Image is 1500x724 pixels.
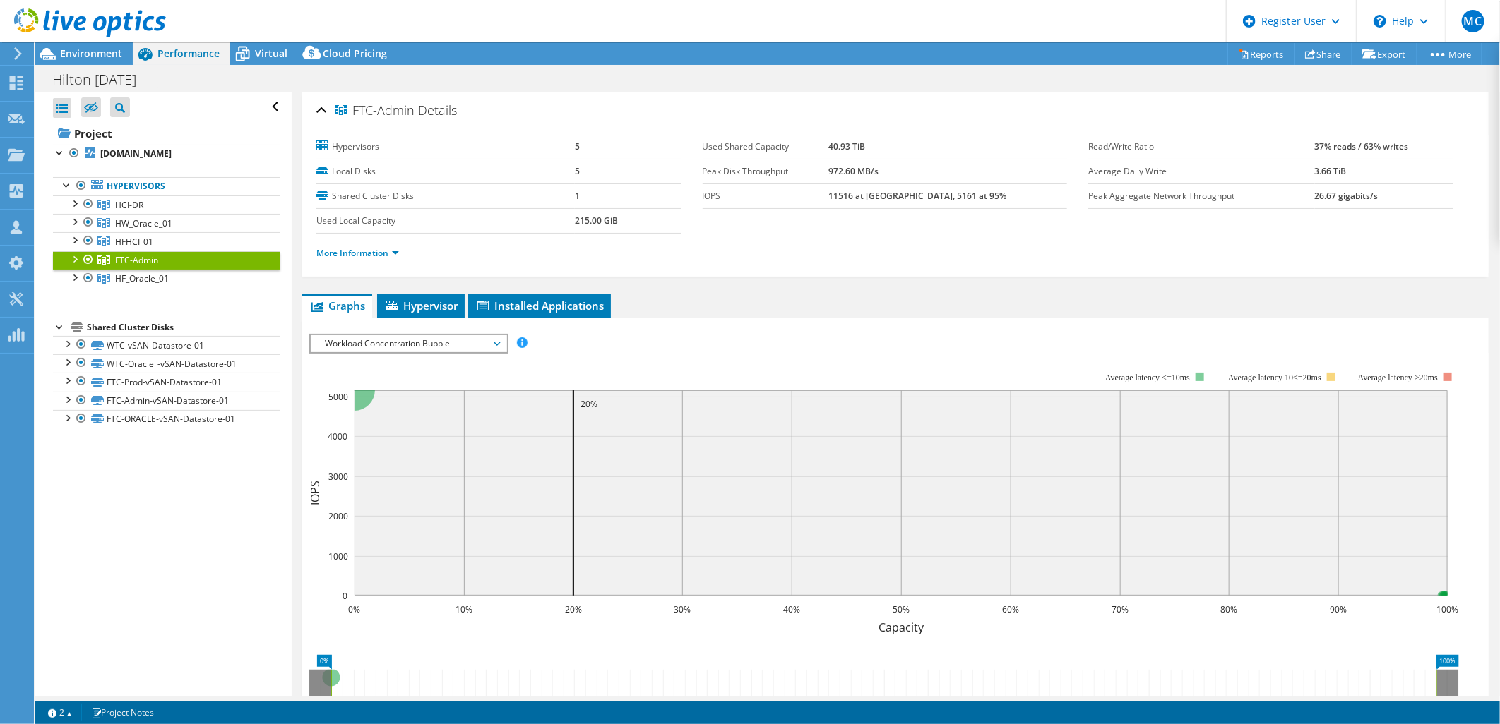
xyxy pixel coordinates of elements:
[115,254,158,266] span: FTC-Admin
[100,147,172,159] b: [DOMAIN_NAME]
[53,145,280,163] a: [DOMAIN_NAME]
[1436,603,1458,615] text: 100%
[783,603,800,615] text: 40%
[328,430,347,442] text: 4000
[565,603,582,615] text: 20%
[893,603,910,615] text: 50%
[255,47,287,60] span: Virtual
[575,215,618,227] b: 215.00 GiB
[1228,373,1321,382] tspan: Average latency 10<=20ms
[828,140,865,152] b: 40.93 TiB
[475,298,604,313] span: Installed Applications
[575,140,580,152] b: 5
[575,165,580,177] b: 5
[1417,43,1482,65] a: More
[1315,190,1379,202] b: 26.67 gigabits/s
[348,603,360,615] text: 0%
[53,336,280,354] a: WTC-vSAN-Datastore-01
[53,373,280,391] a: FTC-Prod-vSAN-Datastore-01
[307,481,323,505] text: IOPS
[1358,373,1438,382] text: Average latency >20ms
[674,603,691,615] text: 30%
[115,217,172,229] span: HW_Oracle_01
[53,232,280,251] a: HFHCI_01
[53,177,280,195] a: Hypervisors
[115,236,153,248] span: HFHCI_01
[53,270,280,288] a: HF_Oracle_01
[53,354,280,373] a: WTC-Oracle_-vSAN-Datastore-01
[335,104,415,118] span: FTC-Admin
[703,189,828,203] label: IOPS
[328,471,348,483] text: 3000
[1002,603,1019,615] text: 60%
[1220,603,1237,615] text: 80%
[38,704,82,721] a: 2
[115,199,143,211] span: HCI-DR
[328,391,348,403] text: 5000
[828,165,879,177] b: 972.60 MB/s
[157,47,220,60] span: Performance
[1315,140,1409,152] b: 37% reads / 63% writes
[1330,603,1347,615] text: 90%
[1462,10,1484,32] span: MC
[53,392,280,410] a: FTC-Admin-vSAN-Datastore-01
[1315,165,1347,177] b: 3.66 TiB
[581,398,597,410] text: 20%
[1227,43,1295,65] a: Reports
[115,272,169,284] span: HF_Oracle_01
[1088,140,1314,154] label: Read/Write Ratio
[316,247,399,259] a: More Information
[328,550,348,562] text: 1000
[53,122,280,145] a: Project
[1105,373,1190,382] tspan: Average latency <=10ms
[1374,15,1386,28] svg: \n
[87,319,280,336] div: Shared Cluster Disks
[456,603,472,615] text: 10%
[53,410,280,428] a: FTC-ORACLE-vSAN-Datastore-01
[316,140,575,154] label: Hypervisors
[53,214,280,232] a: HW_Oracle_01
[879,620,924,635] text: Capacity
[309,298,365,313] span: Graphs
[1112,603,1129,615] text: 70%
[384,298,458,313] span: Hypervisor
[703,140,828,154] label: Used Shared Capacity
[1088,164,1314,179] label: Average Daily Write
[418,102,457,119] span: Details
[1352,43,1417,65] a: Export
[575,190,580,202] b: 1
[328,510,348,522] text: 2000
[316,164,575,179] label: Local Disks
[1294,43,1352,65] a: Share
[316,214,575,228] label: Used Local Capacity
[53,251,280,270] a: FTC-Admin
[323,47,387,60] span: Cloud Pricing
[703,164,828,179] label: Peak Disk Throughput
[316,189,575,203] label: Shared Cluster Disks
[343,590,347,602] text: 0
[53,195,280,214] a: HCI-DR
[318,335,499,352] span: Workload Concentration Bubble
[828,190,1006,202] b: 11516 at [GEOGRAPHIC_DATA], 5161 at 95%
[81,704,164,721] a: Project Notes
[46,72,158,88] h1: Hilton [DATE]
[60,47,122,60] span: Environment
[1088,189,1314,203] label: Peak Aggregate Network Throughput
